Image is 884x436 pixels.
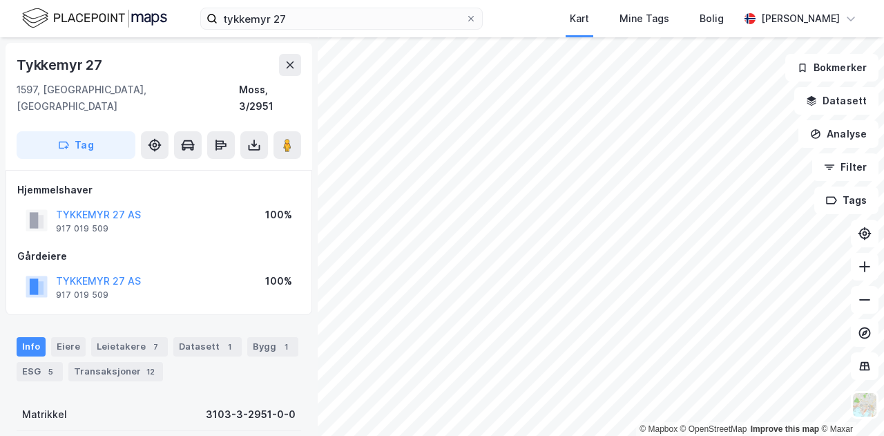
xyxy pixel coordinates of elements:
iframe: Chat Widget [815,370,884,436]
div: Tykkemyr 27 [17,54,105,76]
div: Matrikkel [22,406,67,423]
div: 12 [144,365,157,379]
div: 100% [265,273,292,290]
button: Analyse [798,120,878,148]
div: Eiere [51,337,86,357]
div: 3103-3-2951-0-0 [206,406,296,423]
div: Kontrollprogram for chat [815,370,884,436]
div: 1 [222,340,236,354]
div: 917 019 509 [56,223,108,234]
div: 1 [279,340,293,354]
div: Transaksjoner [68,362,163,381]
div: [PERSON_NAME] [761,10,840,27]
div: Hjemmelshaver [17,182,300,198]
div: 5 [44,365,57,379]
div: Moss, 3/2951 [239,82,301,115]
button: Bokmerker [785,54,878,82]
div: Leietakere [91,337,168,357]
div: 917 019 509 [56,290,108,301]
div: 7 [148,340,162,354]
input: Søk på adresse, matrikkel, gårdeiere, leietakere eller personer [218,8,465,29]
div: Mine Tags [619,10,669,27]
div: Bygg [247,337,298,357]
div: Kart [570,10,589,27]
a: Mapbox [640,424,678,434]
div: 100% [265,207,292,223]
div: Info [17,337,46,357]
button: Tags [814,187,878,214]
button: Filter [812,153,878,181]
img: logo.f888ab2527a4732fd821a326f86c7f29.svg [22,6,167,30]
button: Datasett [794,87,878,115]
div: Gårdeiere [17,248,300,265]
div: 1597, [GEOGRAPHIC_DATA], [GEOGRAPHIC_DATA] [17,82,239,115]
div: ESG [17,362,63,381]
button: Tag [17,131,135,159]
a: OpenStreetMap [680,424,747,434]
div: Datasett [173,337,242,357]
div: Bolig [700,10,724,27]
a: Improve this map [751,424,819,434]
